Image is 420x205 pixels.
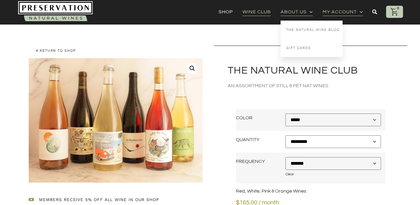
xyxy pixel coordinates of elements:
[219,8,233,16] a: Shop
[281,39,342,57] a: Gift Cards
[228,82,407,90] h2: An Assortment of Still & Pét Nat Wines
[236,136,260,143] label: Quantity
[29,45,83,56] a: Return to Shop
[187,63,198,74] a: View full-screen image gallery
[219,8,363,16] nav: Menu
[236,158,265,165] label: Frequency
[395,6,401,11] div: 0
[236,114,253,121] label: Color
[243,8,271,16] a: Wine Club
[323,8,363,16] a: My account
[37,197,159,202] span: Members receive 5% off all wine in our shop
[236,188,386,194] p: Red, White, Pink & Orange Wines
[40,49,76,53] span: Return to Shop
[228,65,407,76] h2: The Natural Wine Club
[285,172,294,176] a: Clear
[281,21,342,57] ul: About Us
[18,1,93,23] img: Natural-organic-biodynamic-wine
[281,21,342,39] a: The Natural Wine Blog
[281,8,313,16] a: About Us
